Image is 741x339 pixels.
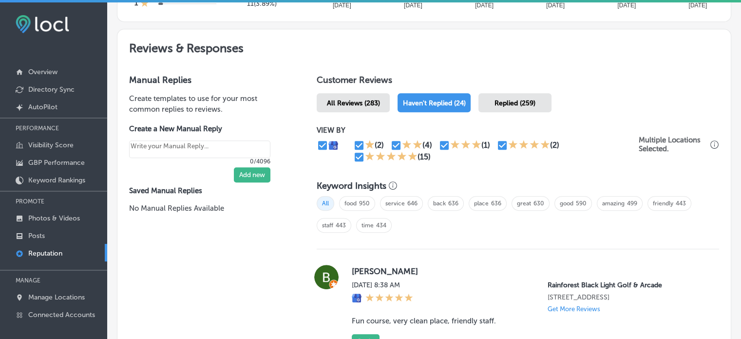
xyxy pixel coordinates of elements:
[450,140,481,151] div: 3 Stars
[234,167,270,182] button: Add new
[28,249,62,258] p: Reputation
[365,293,413,304] div: 5 Stars
[365,140,375,151] div: 1 Star
[448,200,458,207] a: 636
[365,151,418,163] div: 5 Stars
[433,200,446,207] a: back
[475,2,494,9] tspan: [DATE]
[560,200,573,207] a: good
[327,99,380,107] span: All Reviews (283)
[28,176,85,184] p: Keyword Rankings
[481,140,490,150] div: (1)
[352,317,703,325] blockquote: Fun course, very clean place, friendly staff.
[333,2,351,9] tspan: [DATE]
[352,266,703,276] label: [PERSON_NAME]
[546,2,565,9] tspan: [DATE]
[402,140,422,151] div: 2 Stars
[129,203,285,214] p: No Manual Replies Available
[28,159,85,167] p: GBP Performance
[336,222,346,229] a: 443
[344,200,357,207] a: food
[129,124,270,133] label: Create a New Manual Reply
[129,93,285,115] p: Create templates to use for your most common replies to reviews.
[627,200,637,207] a: 499
[352,281,413,289] label: [DATE] 8:38 AM
[474,200,489,207] a: place
[422,140,432,150] div: (4)
[517,200,531,207] a: great
[602,200,625,207] a: amazing
[385,200,405,207] a: service
[407,200,418,207] a: 646
[418,152,431,161] div: (15)
[403,99,466,107] span: Haven't Replied (24)
[117,29,731,63] h2: Reviews & Responses
[548,305,600,313] p: Get More Reviews
[548,293,703,301] p: 9129 Front Beach Rd
[317,126,639,135] p: VIEW BY
[28,311,95,319] p: Connected Accounts
[317,196,334,211] span: All
[375,140,384,150] div: (2)
[376,222,386,229] a: 434
[359,200,370,207] a: 950
[28,214,80,222] p: Photos & Videos
[28,103,57,111] p: AutoPilot
[550,140,559,150] div: (2)
[617,2,636,9] tspan: [DATE]
[688,2,707,9] tspan: [DATE]
[129,75,285,85] h3: Manual Replies
[317,180,386,191] h3: Keyword Insights
[404,2,422,9] tspan: [DATE]
[28,85,75,94] p: Directory Sync
[317,75,719,89] h1: Customer Reviews
[28,141,74,149] p: Visibility Score
[653,200,673,207] a: friendly
[129,140,270,158] textarea: Create your Quick Reply
[548,281,703,289] p: Rainforest Black Light Golf & Arcade
[576,200,587,207] a: 590
[491,200,501,207] a: 636
[28,232,45,240] p: Posts
[361,222,374,229] a: time
[129,186,285,195] label: Saved Manual Replies
[28,68,57,76] p: Overview
[129,158,270,165] p: 0/4096
[16,15,69,33] img: fda3e92497d09a02dc62c9cd864e3231.png
[28,293,85,301] p: Manage Locations
[508,140,550,151] div: 4 Stars
[533,200,544,207] a: 630
[676,200,686,207] a: 443
[639,136,708,153] p: Multiple Locations Selected.
[494,99,535,107] span: Replied (259)
[322,222,333,229] a: staff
